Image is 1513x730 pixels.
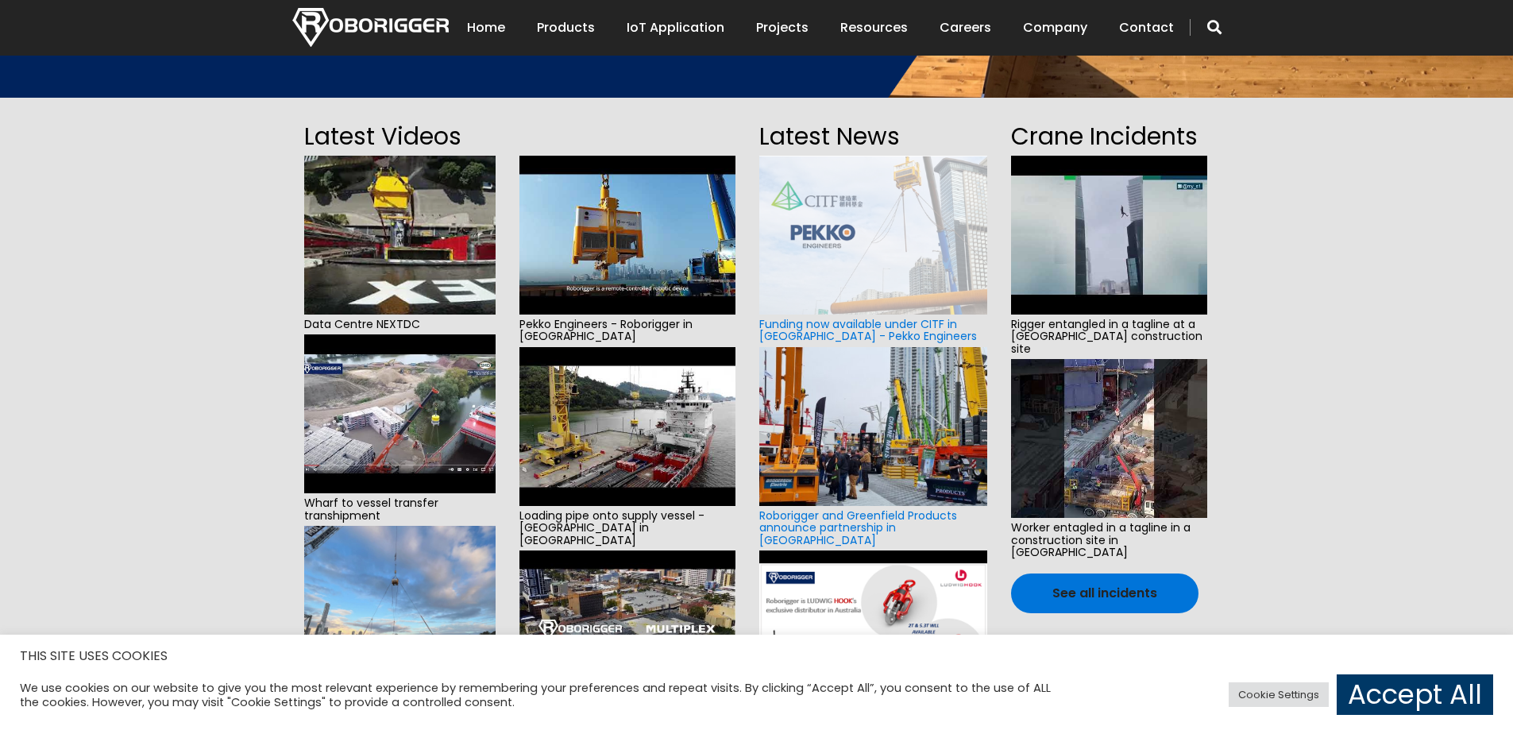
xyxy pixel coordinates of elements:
[1337,674,1493,715] a: Accept All
[467,3,505,52] a: Home
[1023,3,1087,52] a: Company
[1011,156,1207,315] img: hqdefault.jpg
[1011,118,1207,156] h2: Crane Incidents
[627,3,724,52] a: IoT Application
[519,347,736,506] img: hqdefault.jpg
[20,681,1052,709] div: We use cookies on our website to give you the most relevant experience by remembering your prefer...
[304,334,496,493] img: hqdefault.jpg
[940,3,991,52] a: Careers
[756,3,809,52] a: Projects
[1011,315,1207,359] span: Rigger entangled in a tagline at a [GEOGRAPHIC_DATA] construction site
[304,156,496,315] img: hqdefault.jpg
[304,493,496,526] span: Wharf to vessel transfer transhipment
[304,526,496,685] img: e6f0d910-cd76-44a6-a92d-b5ff0f84c0aa-2.jpg
[304,118,496,156] h2: Latest Videos
[1011,359,1207,518] img: hqdefault.jpg
[1119,3,1174,52] a: Contact
[519,315,736,347] span: Pekko Engineers - Roborigger in [GEOGRAPHIC_DATA]
[759,316,977,344] a: Funding now available under CITF in [GEOGRAPHIC_DATA] - Pekko Engineers
[519,156,736,315] img: hqdefault.jpg
[1011,518,1207,562] span: Worker entagled in a tagline in a construction site in [GEOGRAPHIC_DATA]
[537,3,595,52] a: Products
[292,8,449,47] img: Nortech
[519,506,736,550] span: Loading pipe onto supply vessel - [GEOGRAPHIC_DATA] in [GEOGRAPHIC_DATA]
[759,508,957,548] a: Roborigger and Greenfield Products announce partnership in [GEOGRAPHIC_DATA]
[759,118,986,156] h2: Latest News
[1229,682,1329,707] a: Cookie Settings
[304,315,496,334] span: Data Centre NEXTDC
[840,3,908,52] a: Resources
[20,646,1493,666] h5: THIS SITE USES COOKIES
[519,550,736,709] img: hqdefault.jpg
[1011,574,1198,613] a: See all incidents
